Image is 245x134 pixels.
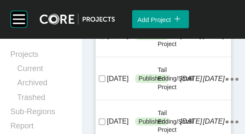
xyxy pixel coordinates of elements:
a: Projects [10,49,71,63]
p: Tail Ending/Small Project [158,66,193,91]
p: Published [139,75,165,83]
button: Add Project [132,10,189,28]
p: [DATE] [107,74,135,84]
a: Current [17,63,71,78]
p: [DATE] [203,117,226,126]
p: Published [139,118,165,126]
p: [DATE] [180,117,203,126]
p: [DATE] [203,74,226,84]
a: Archived [17,78,71,92]
p: [DATE] [180,74,203,84]
img: core-logo-dark.3138cae2.png [40,14,115,25]
p: [DATE] [107,117,135,126]
span: Add Project [137,16,171,23]
a: Trashed [17,92,71,106]
a: Sub-Regions [10,106,71,121]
